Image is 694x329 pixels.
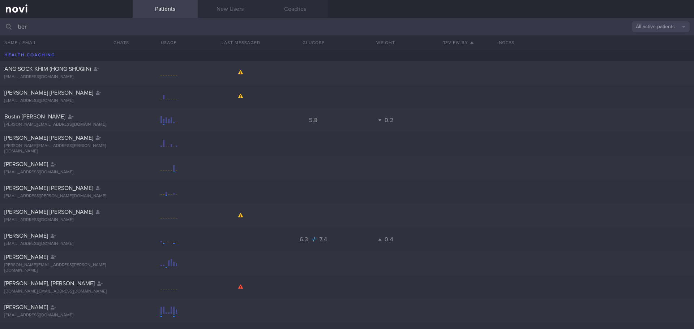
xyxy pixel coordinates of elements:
[4,66,91,72] span: ANG SOCK KHIM (HONG SHUQIN)
[4,281,95,286] span: [PERSON_NAME], [PERSON_NAME]
[4,74,128,80] div: [EMAIL_ADDRESS][DOMAIN_NAME]
[4,170,128,175] div: [EMAIL_ADDRESS][DOMAIN_NAME]
[4,289,128,294] div: [DOMAIN_NAME][EMAIL_ADDRESS][DOMAIN_NAME]
[300,237,310,242] span: 6.3
[350,35,422,50] button: Weight
[4,241,128,247] div: [EMAIL_ADDRESS][DOMAIN_NAME]
[385,237,394,242] span: 0.4
[494,35,694,50] div: Notes
[4,313,128,318] div: [EMAIL_ADDRESS][DOMAIN_NAME]
[4,161,48,167] span: [PERSON_NAME]
[4,90,93,96] span: [PERSON_NAME] [PERSON_NAME]
[4,194,128,199] div: [EMAIL_ADDRESS][PERSON_NAME][DOMAIN_NAME]
[309,117,318,123] span: 5.8
[4,135,93,141] span: [PERSON_NAME] [PERSON_NAME]
[277,35,350,50] button: Glucose
[385,117,394,123] span: 0.2
[632,21,690,32] button: All active patients
[4,114,65,120] span: Bustin [PERSON_NAME]
[320,237,327,242] span: 7.4
[4,217,128,223] div: [EMAIL_ADDRESS][DOMAIN_NAME]
[4,143,128,154] div: [PERSON_NAME][EMAIL_ADDRESS][PERSON_NAME][DOMAIN_NAME]
[4,304,48,310] span: [PERSON_NAME]
[133,35,205,50] div: Usage
[4,185,93,191] span: [PERSON_NAME] [PERSON_NAME]
[4,263,128,273] div: [PERSON_NAME][EMAIL_ADDRESS][PERSON_NAME][DOMAIN_NAME]
[205,35,277,50] button: Last Messaged
[4,98,128,104] div: [EMAIL_ADDRESS][DOMAIN_NAME]
[4,233,48,239] span: [PERSON_NAME]
[4,209,93,215] span: [PERSON_NAME] [PERSON_NAME]
[4,122,128,127] div: [PERSON_NAME][EMAIL_ADDRESS][DOMAIN_NAME]
[4,254,48,260] span: [PERSON_NAME]
[422,35,494,50] button: Review By
[104,35,133,50] button: Chats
